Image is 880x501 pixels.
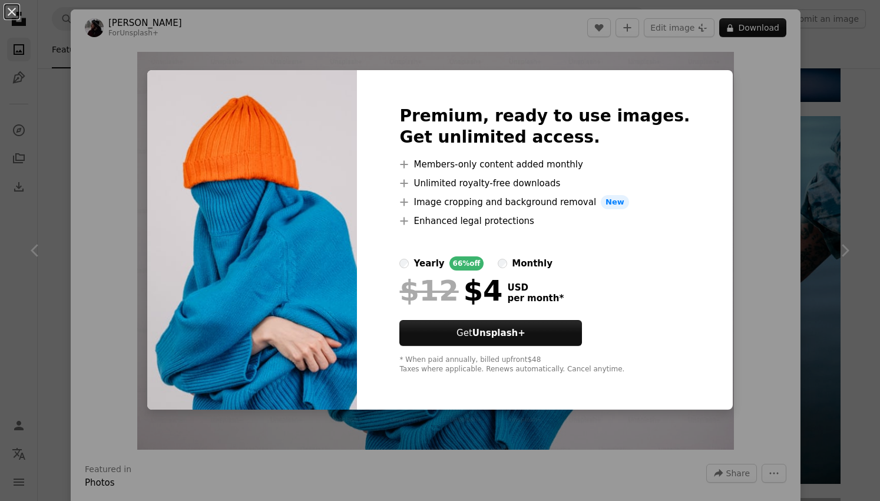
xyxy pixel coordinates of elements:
span: New [601,195,629,209]
div: yearly [413,256,444,271]
li: Members-only content added monthly [399,157,690,172]
li: Image cropping and background removal [399,195,690,209]
h2: Premium, ready to use images. Get unlimited access. [399,106,690,148]
strong: Unsplash+ [472,328,525,338]
li: Unlimited royalty-free downloads [399,176,690,190]
div: $4 [399,275,502,306]
input: yearly66%off [399,259,409,268]
img: premium_photo-1758698145702-7f08b2dae2b3 [147,70,357,410]
div: monthly [512,256,553,271]
li: Enhanced legal protections [399,214,690,228]
div: * When paid annually, billed upfront $48 Taxes where applicable. Renews automatically. Cancel any... [399,355,690,374]
input: monthly [498,259,507,268]
span: USD [507,282,564,293]
span: $12 [399,275,458,306]
button: GetUnsplash+ [399,320,582,346]
div: 66% off [449,256,484,271]
span: per month * [507,293,564,304]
